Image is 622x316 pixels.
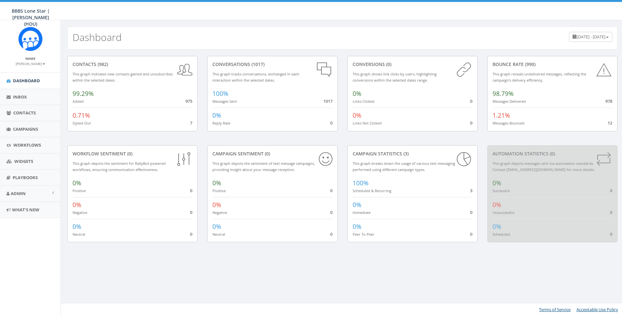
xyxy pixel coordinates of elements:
[212,61,332,68] div: conversations
[73,61,192,68] div: contacts
[493,89,514,98] span: 98.79%
[18,27,43,51] img: Rally_Corp_Icon_1.png
[14,158,33,164] span: Widgets
[13,94,27,100] span: Inbox
[605,98,612,104] span: 978
[250,61,264,67] span: (1017)
[353,151,472,157] div: Campaign Statistics
[353,179,369,187] span: 100%
[212,222,221,231] span: 0%
[353,72,437,83] small: This graph shows link clicks by users, highlighting conversions within the selected dates range.
[212,111,221,120] span: 0%
[493,111,510,120] span: 1.21%
[212,201,221,209] span: 0%
[330,120,332,126] span: 0
[608,120,612,126] span: 12
[610,231,612,237] span: 0
[73,111,90,120] span: 0.71%
[13,110,36,116] span: Contacts
[126,151,132,157] span: (0)
[190,209,192,215] span: 0
[212,72,299,83] small: This graph tracks conversations, exchanged in each interaction within the selected dates.
[212,210,227,215] small: Negative
[470,231,472,237] span: 0
[493,151,612,157] div: Automation Statistics
[524,61,535,67] span: (990)
[353,161,455,172] small: This graph breaks down the usage of various text messaging performed using different campaign types.
[353,121,382,125] small: Links Not Clicked
[493,61,612,68] div: Bounce Rate
[353,210,371,215] small: Immediate
[548,151,555,157] span: (0)
[264,151,270,157] span: (0)
[385,61,391,67] span: (0)
[212,161,315,172] small: This graph depicts the sentiment of text message campaigns, providing insight about your message ...
[73,222,81,231] span: 0%
[493,210,514,215] small: Unsuccessful
[493,232,510,237] small: Scheduled
[73,232,85,237] small: Neutral
[13,175,38,180] span: Playbooks
[212,151,332,157] div: Campaign Sentiment
[493,179,501,187] span: 0%
[12,207,39,213] span: What's New
[470,120,472,126] span: 0
[610,188,612,193] span: 0
[73,188,86,193] small: Positive
[73,161,166,172] small: This graph depicts the sentiment for RallyBot-powered workflows, ensuring communication effective...
[470,209,472,215] span: 0
[330,209,332,215] span: 0
[190,188,192,193] span: 0
[493,121,524,125] small: Messages Bounced
[190,231,192,237] span: 0
[353,99,374,104] small: Links Clicked
[73,32,122,43] h2: Dashboard
[330,188,332,193] span: 0
[470,98,472,104] span: 0
[577,34,605,40] span: [DATE] - [DATE]
[212,121,230,125] small: Reply Rate
[73,179,81,187] span: 0%
[353,201,361,209] span: 0%
[12,8,50,27] span: BBBS Lone Star | [PERSON_NAME] (HOU)
[353,222,361,231] span: 0%
[73,210,87,215] small: Negative
[73,89,94,98] span: 99.29%
[330,231,332,237] span: 0
[73,121,91,125] small: Opted Out
[493,188,510,193] small: Successful
[493,222,501,231] span: 0%
[353,61,472,68] div: conversions
[493,201,501,209] span: 0%
[610,209,612,215] span: 0
[353,232,374,237] small: Peer To Peer
[185,98,192,104] span: 975
[13,142,41,148] span: Workflows
[353,89,361,98] span: 0%
[212,89,228,98] span: 100%
[13,78,40,84] span: Dashboard
[353,111,361,120] span: 0%
[493,99,526,104] small: Messages Delivered
[13,126,38,132] span: Campaigns
[73,72,173,83] small: This graph indicates new contacts gained and unsubscribes within the selected dates.
[576,307,618,312] a: Acceptable Use Policy
[73,99,84,104] small: Added
[16,60,45,66] a: [PERSON_NAME]
[323,98,332,104] span: 1017
[539,307,571,312] a: Terms of Service
[470,188,472,193] span: 3
[212,188,226,193] small: Positive
[402,151,409,157] span: (3)
[11,191,26,196] span: Admin
[190,120,192,126] span: 7
[25,56,35,61] small: Name
[353,188,391,193] small: Scheduled & Recurring
[493,161,595,172] small: This graph depicts messages sent via automation standards. Contact [EMAIL_ADDRESS][DOMAIN_NAME] f...
[73,151,192,157] div: Workflow Sentiment
[212,179,221,187] span: 0%
[212,232,225,237] small: Neutral
[493,72,586,83] small: This graph reveals undelivered messages, reflecting the campaign's delivery efficiency.
[73,201,81,209] span: 0%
